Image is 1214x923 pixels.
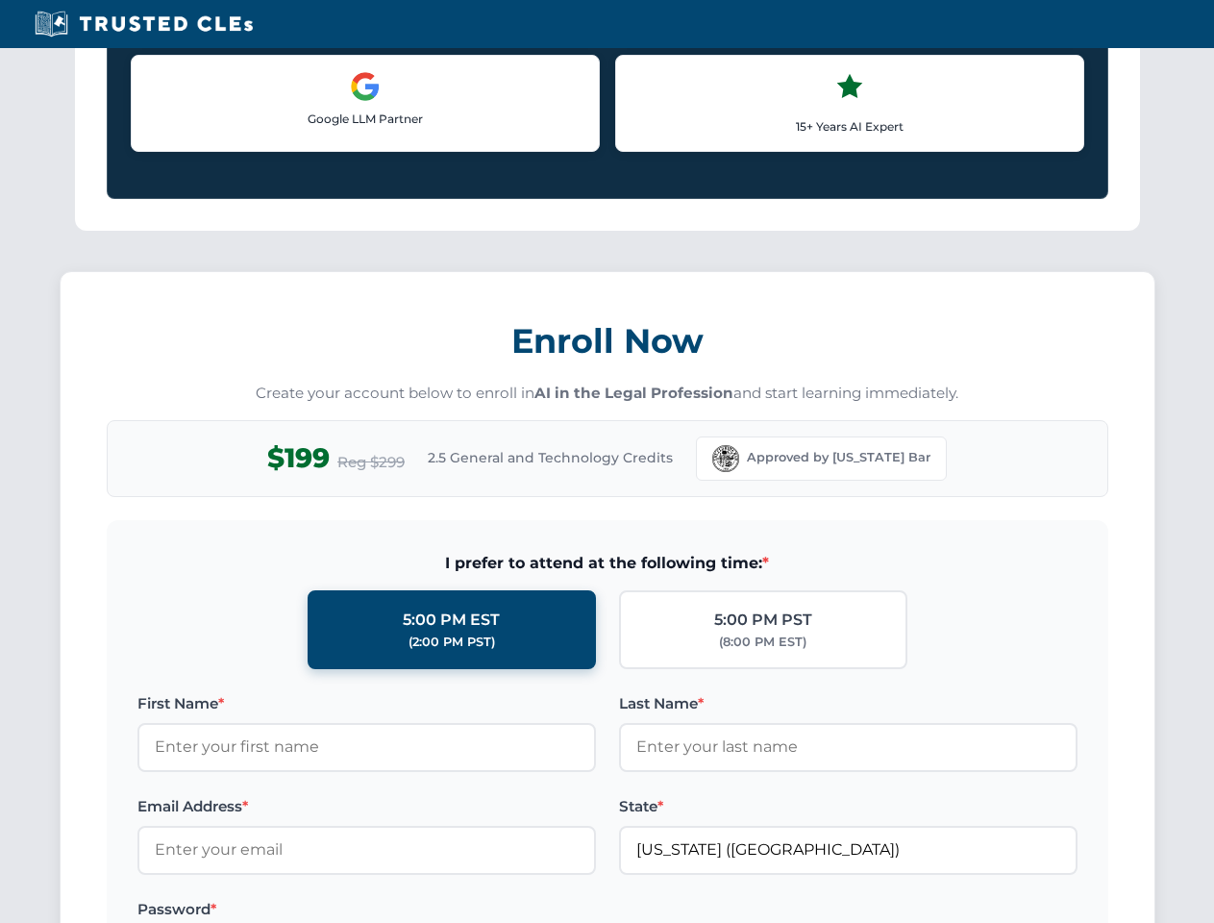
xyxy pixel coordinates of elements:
label: Password [137,898,596,921]
p: Create your account below to enroll in and start learning immediately. [107,383,1108,405]
label: Email Address [137,795,596,818]
input: Enter your email [137,826,596,874]
input: Florida (FL) [619,826,1078,874]
div: (2:00 PM PST) [409,633,495,652]
label: First Name [137,692,596,715]
p: 15+ Years AI Expert [632,117,1068,136]
h3: Enroll Now [107,311,1108,371]
span: $199 [267,437,330,480]
strong: AI in the Legal Profession [534,384,733,402]
img: Trusted CLEs [29,10,259,38]
label: Last Name [619,692,1078,715]
label: State [619,795,1078,818]
div: 5:00 PM PST [714,608,812,633]
input: Enter your last name [619,723,1078,771]
p: Google LLM Partner [147,110,583,128]
span: 2.5 General and Technology Credits [428,447,673,468]
span: Approved by [US_STATE] Bar [747,448,930,467]
div: (8:00 PM EST) [719,633,806,652]
img: Google [350,71,381,102]
img: Florida Bar [712,445,739,472]
span: Reg $299 [337,451,405,474]
div: 5:00 PM EST [403,608,500,633]
span: I prefer to attend at the following time: [137,551,1078,576]
input: Enter your first name [137,723,596,771]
